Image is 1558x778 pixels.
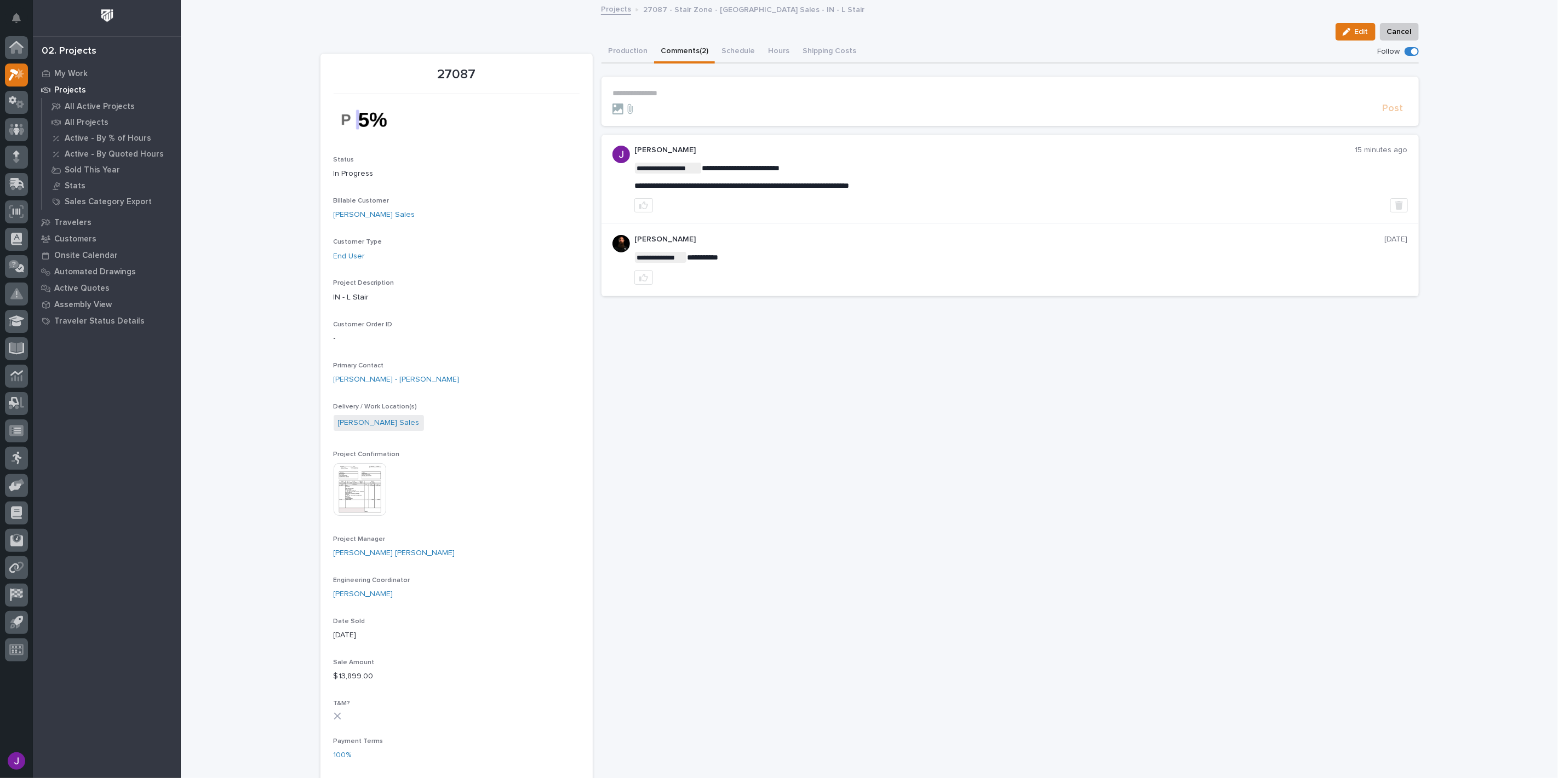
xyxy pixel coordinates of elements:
[715,41,761,64] button: Schedule
[796,41,863,64] button: Shipping Costs
[334,536,386,543] span: Project Manager
[334,333,580,344] p: -
[334,321,393,328] span: Customer Order ID
[33,230,181,247] a: Customers
[33,65,181,82] a: My Work
[634,146,1355,155] p: [PERSON_NAME]
[334,168,580,180] p: In Progress
[54,69,88,79] p: My Work
[334,630,580,641] p: [DATE]
[5,750,28,773] button: users-avatar
[334,209,415,221] a: [PERSON_NAME] Sales
[334,374,460,385] a: [PERSON_NAME] - [PERSON_NAME]
[334,157,354,163] span: Status
[1336,23,1376,41] button: Edit
[1390,198,1408,212] button: Delete post
[612,146,630,163] img: ACg8ocLB2sBq07NhafZLDpfZztpbDqa4HYtD3rBf5LhdHf4k=s96-c
[1378,47,1400,56] p: Follow
[65,165,120,175] p: Sold This Year
[54,218,91,228] p: Travelers
[42,178,181,193] a: Stats
[634,198,653,212] button: like this post
[42,194,181,209] a: Sales Category Export
[654,41,715,64] button: Comments (2)
[1383,102,1404,115] span: Post
[602,41,654,64] button: Production
[1378,102,1408,115] button: Post
[65,102,135,112] p: All Active Projects
[33,247,181,263] a: Onsite Calendar
[334,738,383,745] span: Payment Terms
[54,251,118,261] p: Onsite Calendar
[42,130,181,146] a: Active - By % of Hours
[334,589,393,600] a: [PERSON_NAME]
[33,214,181,230] a: Travelers
[1387,25,1412,38] span: Cancel
[601,2,631,15] a: Projects
[634,270,653,285] button: like this post
[97,5,117,26] img: Workspace Logo
[334,618,365,625] span: Date Sold
[42,45,96,57] div: 02. Projects
[334,700,351,707] span: T&M?
[334,280,394,286] span: Project Description
[65,197,152,207] p: Sales Category Export
[54,300,112,310] p: Assembly View
[1355,146,1408,155] p: 15 minutes ago
[334,548,455,559] a: [PERSON_NAME] [PERSON_NAME]
[334,577,410,584] span: Engineering Coordinator
[42,146,181,162] a: Active - By Quoted Hours
[14,13,28,31] div: Notifications
[1355,27,1368,37] span: Edit
[54,234,96,244] p: Customers
[334,451,400,458] span: Project Confirmation
[334,101,416,139] img: teWqw29GQCpR9KIWD6UTdMh27FNNhF1XKYp4ZnNtE6I
[612,235,630,252] img: zmKUmRVDQjmBLfnAs97p
[65,181,85,191] p: Stats
[334,239,382,245] span: Customer Type
[761,41,796,64] button: Hours
[5,7,28,30] button: Notifications
[334,251,365,262] a: End User
[634,235,1385,244] p: [PERSON_NAME]
[33,280,181,296] a: Active Quotes
[334,67,580,83] p: 27087
[65,149,164,159] p: Active - By Quoted Hours
[33,296,181,313] a: Assembly View
[334,198,390,204] span: Billable Customer
[42,162,181,177] a: Sold This Year
[334,659,375,666] span: Sale Amount
[54,284,110,293] p: Active Quotes
[54,316,145,326] p: Traveler Status Details
[33,263,181,280] a: Automated Drawings
[334,292,580,303] p: IN - L Stair
[42,114,181,130] a: All Projects
[334,671,580,682] p: $ 13,899.00
[33,82,181,98] a: Projects
[338,417,420,429] a: [PERSON_NAME] Sales
[1380,23,1419,41] button: Cancel
[54,267,136,277] p: Automated Drawings
[643,3,864,15] p: 27087 - Stair Zone - [GEOGRAPHIC_DATA] Sales - IN - L Stair
[1385,235,1408,244] p: [DATE]
[54,85,86,95] p: Projects
[33,313,181,329] a: Traveler Status Details
[334,404,417,410] span: Delivery / Work Location(s)
[65,134,151,143] p: Active - By % of Hours
[42,99,181,114] a: All Active Projects
[334,362,384,369] span: Primary Contact
[334,750,352,761] a: 100%
[65,118,108,128] p: All Projects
